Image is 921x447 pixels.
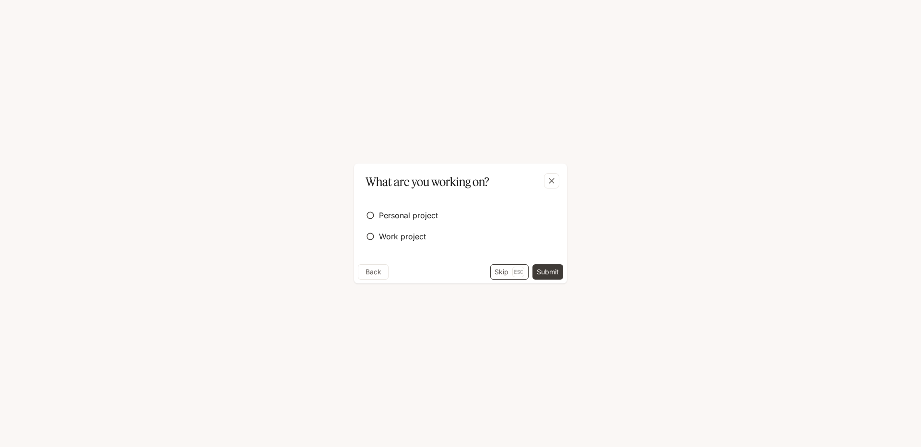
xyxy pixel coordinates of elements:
p: What are you working on? [366,173,489,190]
button: Submit [532,264,563,280]
button: SkipEsc [490,264,529,280]
span: Work project [379,231,426,242]
button: Back [358,264,389,280]
span: Personal project [379,210,438,221]
p: Esc [512,267,524,277]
